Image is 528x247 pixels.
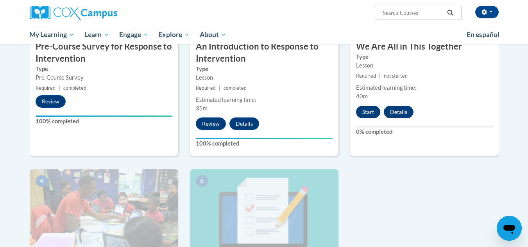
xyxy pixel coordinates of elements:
[196,175,208,187] span: 5
[30,6,117,20] img: Cox Campus
[229,117,259,130] button: Details
[196,96,333,104] div: Estimated learning time:
[36,65,172,73] label: Type
[196,73,333,82] div: Lesson
[444,8,456,18] button: Search
[153,26,195,44] a: Explore
[384,106,413,118] button: Details
[119,30,149,39] span: Engage
[382,8,444,18] input: Search Courses
[224,85,247,91] span: completed
[462,27,505,43] a: En español
[114,26,154,44] a: Engage
[196,138,333,139] div: Your progress
[497,216,522,241] iframe: Button to launch messaging window
[196,65,333,73] label: Type
[36,95,66,108] button: Review
[79,26,114,44] a: Learn
[195,26,231,44] a: About
[158,30,190,39] span: Explore
[30,6,178,20] a: Cox Campus
[356,128,493,136] label: 0% completed
[59,85,60,91] span: |
[356,93,368,100] span: 40m
[379,73,381,79] span: |
[190,41,338,65] h3: An Introduction to Response to Intervention
[350,41,499,53] h3: We Are All in This Together
[18,26,510,44] div: Main menu
[36,85,55,91] span: Required
[356,84,493,92] div: Estimated learning time:
[30,41,178,65] h3: Pre-Course Survey for Response to Intervention
[29,30,74,39] span: My Learning
[356,61,493,70] div: Lesson
[356,106,380,118] button: Start
[356,73,376,79] span: Required
[84,30,109,39] span: Learn
[196,85,216,91] span: Required
[467,30,499,39] span: En español
[36,116,172,117] div: Your progress
[200,30,226,39] span: About
[196,139,333,148] label: 100% completed
[36,117,172,126] label: 100% completed
[356,53,493,61] label: Type
[475,6,499,18] button: Account Settings
[196,105,208,112] span: 35m
[219,85,220,91] span: |
[384,73,408,79] span: not started
[25,26,80,44] a: My Learning
[36,175,48,187] span: 4
[196,117,226,130] button: Review
[36,73,172,82] div: Pre-Course Survey
[63,85,86,91] span: completed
